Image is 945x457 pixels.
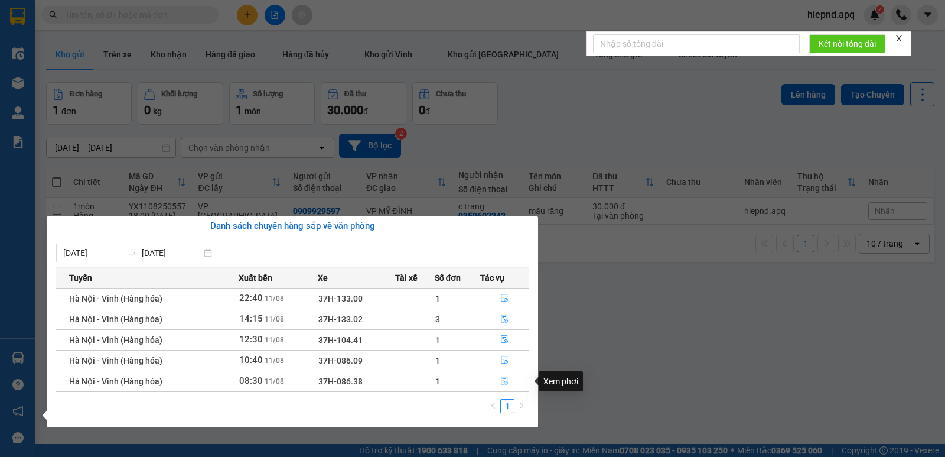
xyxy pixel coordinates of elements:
span: 1 [435,294,440,303]
span: Kết nối tổng đài [819,37,876,50]
span: 37H-086.09 [318,356,363,365]
span: Số đơn [435,271,461,284]
button: left [486,399,500,413]
button: file-done [481,289,528,308]
span: Hà Nội - Vinh (Hàng hóa) [69,294,162,303]
span: Hà Nội - Vinh (Hàng hóa) [69,377,162,386]
li: 1 [500,399,514,413]
input: Nhập số tổng đài [593,34,800,53]
span: 11/08 [265,315,284,323]
button: file-done [481,372,528,391]
span: Xuất bến [239,271,272,284]
img: logo [6,59,28,118]
span: file-done [500,377,509,386]
span: 37H-133.00 [318,294,363,303]
span: 1 [435,335,440,345]
span: 14:15 [239,313,263,324]
span: 37H-086.38 [318,377,363,386]
span: Tác vụ [480,271,504,284]
span: left [490,402,497,409]
span: Hà Nội - Vinh (Hàng hóa) [69,335,162,345]
span: 11/08 [265,356,284,365]
span: 10:40 [239,355,263,365]
span: Xe [318,271,328,284]
span: 1 [435,377,440,386]
span: 3 [435,315,440,324]
span: file-done [500,356,509,365]
span: right [518,402,525,409]
span: [GEOGRAPHIC_DATA], [GEOGRAPHIC_DATA] ↔ [GEOGRAPHIC_DATA] [31,50,121,90]
span: 1 [435,356,440,365]
button: file-done [481,330,528,349]
input: Đến ngày [142,247,201,260]
div: Xem phơi [539,371,583,391]
span: Hà Nội - Vinh (Hàng hóa) [69,315,162,324]
input: Từ ngày [63,247,123,260]
span: 22:40 [239,293,263,303]
span: swap-right [128,248,137,258]
span: Hà Nội - Vinh (Hàng hóa) [69,356,162,365]
span: close [895,34,903,43]
span: file-done [500,335,509,345]
span: file-done [500,294,509,303]
span: 12:30 [239,334,263,345]
div: Danh sách chuyến hàng sắp về văn phòng [56,219,529,234]
button: file-done [481,351,528,370]
li: Next Page [514,399,529,413]
span: 08:30 [239,375,263,386]
span: to [128,248,137,258]
span: 11/08 [265,377,284,385]
span: 37H-133.02 [318,315,363,324]
span: Tài xế [395,271,418,284]
button: right [514,399,529,413]
span: 11/08 [265,336,284,344]
strong: CHUYỂN PHÁT NHANH AN PHÚ QUÝ [35,9,120,48]
span: 11/08 [265,294,284,303]
button: Kết nối tổng đài [809,34,885,53]
li: Previous Page [486,399,500,413]
span: file-done [500,315,509,324]
button: file-done [481,310,528,329]
a: 1 [501,400,514,413]
span: 37H-104.41 [318,335,363,345]
span: Tuyến [69,271,92,284]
